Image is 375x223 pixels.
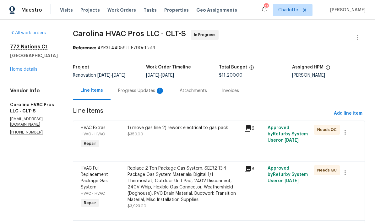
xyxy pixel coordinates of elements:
span: Properties [164,7,189,13]
div: 8 [244,165,264,173]
div: Line Items [80,87,103,94]
span: [PERSON_NAME] [328,7,366,13]
span: The hpm assigned to this work order. [325,65,330,73]
span: - [146,73,174,78]
h5: Work Order Timeline [146,65,191,69]
span: HVAC - HVAC [81,132,105,136]
button: Add line item [331,108,365,119]
a: All work orders [10,31,46,35]
h5: Assigned HPM [292,65,323,69]
span: Line Items [73,108,331,119]
span: Approved by Refurby System User on [268,166,308,183]
div: Attachments [180,88,207,94]
span: HVAC Full Replacement Package Gas System [81,166,108,189]
div: 1 [157,88,163,94]
span: $11,200.00 [219,73,242,78]
span: Renovation [73,73,125,78]
h4: Vendor Info [10,88,58,94]
span: Visits [60,7,73,13]
span: [DATE] [97,73,111,78]
div: Invoices [222,88,239,94]
span: In Progress [194,32,218,38]
span: $350.00 [128,132,143,136]
span: [DATE] [285,138,299,143]
span: The total cost of line items that have been proposed by Opendoor. This sum includes line items th... [249,65,254,73]
span: [DATE] [146,73,159,78]
span: Geo Assignments [196,7,237,13]
span: Approved by Refurby System User on [268,126,308,143]
span: Projects [80,7,100,13]
div: [PERSON_NAME] [292,73,365,78]
span: Charlotte [278,7,298,13]
span: - [97,73,125,78]
span: Add line item [334,110,362,117]
div: 6 [244,125,264,132]
b: Reference: [73,46,96,50]
span: Repair [81,200,99,206]
div: 1) move gas line 2) rework electrical to gas pack [128,125,241,131]
a: Home details [10,67,37,72]
span: [DATE] [161,73,174,78]
div: 4YR3T44D59JTJ-790e1fa13 [73,45,365,51]
span: Maestro [21,7,42,13]
span: Carolina HVAC Pros LLC - CLT-S [73,30,186,37]
span: Work Orders [107,7,136,13]
span: [DATE] [285,179,299,183]
span: Repair [81,140,99,147]
h5: Total Budget [219,65,247,69]
div: Replace 2 Ton Package Gas System. SEER2 13.4 Package Gas System Materials: Digital 1/1 Thermostat... [128,165,241,203]
div: Progress Updates [118,88,165,94]
span: HVAC - HVAC [81,192,105,195]
span: $3,923.00 [128,204,146,208]
span: [DATE] [112,73,125,78]
span: HVAC Extras [81,126,106,130]
h5: Project [73,65,89,69]
span: Tasks [144,8,157,12]
span: Needs QC [317,167,339,173]
div: 41 [264,4,268,10]
span: Needs QC [317,127,339,133]
h5: Carolina HVAC Pros LLC - CLT-S [10,101,58,114]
